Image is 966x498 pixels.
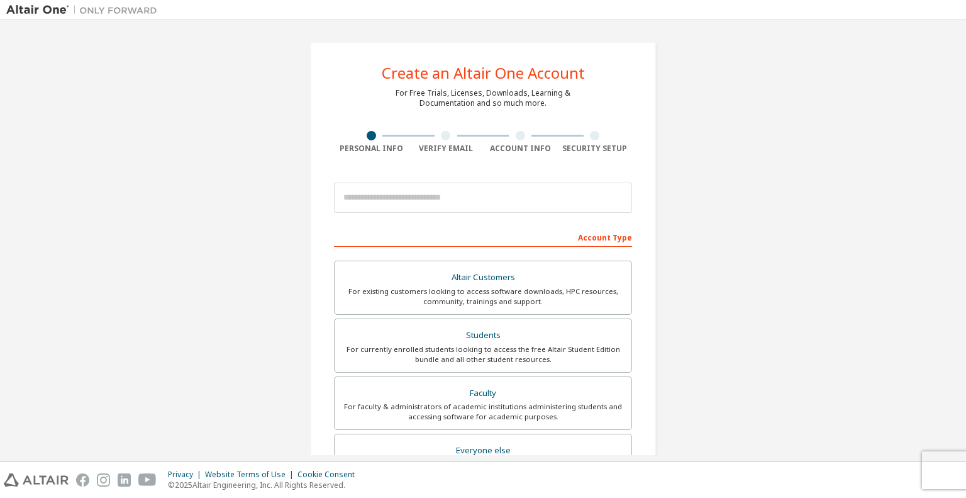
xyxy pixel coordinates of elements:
div: Personal Info [334,144,409,154]
img: Altair One [6,4,164,16]
div: Altair Customers [342,269,624,286]
div: For faculty & administrators of academic institutions administering students and accessing softwa... [342,402,624,422]
img: youtube.svg [138,473,157,487]
img: facebook.svg [76,473,89,487]
div: Everyone else [342,442,624,460]
div: Verify Email [409,144,484,154]
div: Create an Altair One Account [382,65,585,81]
div: Cookie Consent [297,470,362,480]
div: Privacy [168,470,205,480]
p: © 2025 Altair Engineering, Inc. All Rights Reserved. [168,480,362,490]
div: Security Setup [558,144,633,154]
div: Website Terms of Use [205,470,297,480]
div: Account Info [483,144,558,154]
div: Faculty [342,385,624,402]
img: linkedin.svg [118,473,131,487]
div: Students [342,327,624,344]
div: Account Type [334,227,632,247]
img: altair_logo.svg [4,473,69,487]
img: instagram.svg [97,473,110,487]
div: For Free Trials, Licenses, Downloads, Learning & Documentation and so much more. [396,88,570,108]
div: For existing customers looking to access software downloads, HPC resources, community, trainings ... [342,286,624,307]
div: For currently enrolled students looking to access the free Altair Student Edition bundle and all ... [342,344,624,365]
